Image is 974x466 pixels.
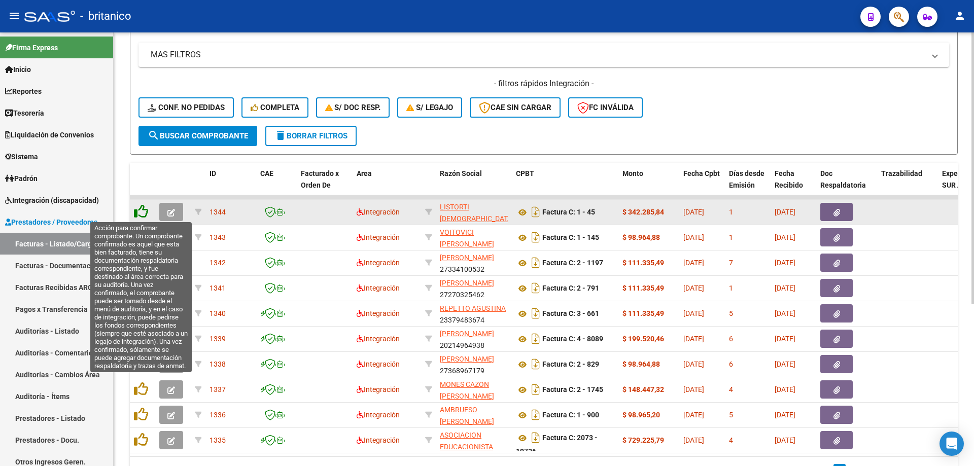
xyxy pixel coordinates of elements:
[251,103,299,112] span: Completa
[357,411,400,419] span: Integración
[5,107,44,119] span: Tesorería
[529,305,542,321] i: Descargar documento
[529,381,542,398] i: Descargar documento
[148,129,160,141] mat-icon: search
[529,331,542,347] i: Descargar documento
[440,431,508,462] span: ASOCIACION EDUCACIONISTA [GEOGRAPHIC_DATA]
[440,303,508,324] div: 23379483674
[542,411,599,419] strong: Factura C: 1 - 900
[440,277,508,299] div: 27270325462
[357,360,400,368] span: Integración
[729,360,733,368] span: 6
[151,49,925,60] mat-panel-title: MAS FILTROS
[542,335,603,343] strong: Factura C: 4 - 8089
[406,103,453,112] span: S/ legajo
[622,233,660,241] strong: $ 98.964,88
[542,284,599,293] strong: Factura C: 2 - 791
[440,380,494,400] span: MONES CAZON [PERSON_NAME]
[440,252,508,273] div: 27334100532
[440,254,494,262] span: [PERSON_NAME]
[357,208,400,216] span: Integración
[529,204,542,220] i: Descargar documento
[729,436,733,444] span: 4
[729,309,733,317] span: 5
[210,360,226,368] span: 1338
[622,385,664,393] strong: $ 148.447,32
[357,259,400,267] span: Integración
[729,385,733,393] span: 4
[729,233,733,241] span: 1
[775,335,795,343] span: [DATE]
[297,163,353,207] datatable-header-cell: Facturado x Orden De
[210,411,226,419] span: 1336
[80,5,131,27] span: - britanico
[622,436,664,444] strong: $ 729.225,79
[205,163,256,207] datatable-header-cell: ID
[542,310,599,318] strong: Factura C: 3 - 661
[5,173,38,184] span: Padrón
[725,163,771,207] datatable-header-cell: Días desde Emisión
[529,280,542,296] i: Descargar documento
[622,309,664,317] strong: $ 111.335,49
[683,309,704,317] span: [DATE]
[954,10,966,22] mat-icon: person
[5,195,99,206] span: Integración (discapacidad)
[357,309,400,317] span: Integración
[529,407,542,423] i: Descargar documento
[529,429,542,446] i: Descargar documento
[529,229,542,245] i: Descargar documento
[542,259,603,267] strong: Factura C: 2 - 1197
[210,169,216,177] span: ID
[622,208,664,216] strong: $ 342.285,84
[440,429,508,451] div: 30526595269
[5,64,31,75] span: Inicio
[622,169,643,177] span: Monto
[436,163,512,207] datatable-header-cell: Razón Social
[775,284,795,292] span: [DATE]
[529,356,542,372] i: Descargar documento
[301,169,339,189] span: Facturado x Orden De
[683,385,704,393] span: [DATE]
[679,163,725,207] datatable-header-cell: Fecha Cpbt
[683,169,720,177] span: Fecha Cpbt
[440,406,494,425] span: AMBRUESO [PERSON_NAME]
[683,335,704,343] span: [DATE]
[138,43,949,67] mat-expansion-panel-header: MAS FILTROS
[148,103,225,112] span: Conf. no pedidas
[775,259,795,267] span: [DATE]
[5,129,94,140] span: Liquidación de Convenios
[357,335,400,343] span: Integración
[325,103,381,112] span: S/ Doc Resp.
[357,385,400,393] span: Integración
[683,360,704,368] span: [DATE]
[440,330,494,338] span: [PERSON_NAME]
[881,169,922,177] span: Trazabilidad
[316,97,390,118] button: S/ Doc Resp.
[357,436,400,444] span: Integración
[440,279,494,287] span: [PERSON_NAME]
[820,169,866,189] span: Doc Respaldatoria
[729,259,733,267] span: 7
[683,208,704,216] span: [DATE]
[440,227,508,248] div: 27353740488
[470,97,561,118] button: CAE SIN CARGAR
[440,201,508,223] div: 20299464793
[440,228,494,248] span: VOITOVICI [PERSON_NAME]
[5,217,97,228] span: Prestadores / Proveedores
[210,309,226,317] span: 1340
[775,233,795,241] span: [DATE]
[542,234,599,242] strong: Factura C: 1 - 145
[274,131,347,140] span: Borrar Filtros
[440,355,494,363] span: [PERSON_NAME]
[138,78,949,89] h4: - filtros rápidos Integración -
[512,163,618,207] datatable-header-cell: CPBT
[683,436,704,444] span: [DATE]
[622,284,664,292] strong: $ 111.335,49
[775,436,795,444] span: [DATE]
[440,404,508,425] div: 27295177131
[940,432,964,456] div: Open Intercom Messenger
[440,353,508,375] div: 27368967179
[775,208,795,216] span: [DATE]
[397,97,462,118] button: S/ legajo
[440,328,508,349] div: 20214964938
